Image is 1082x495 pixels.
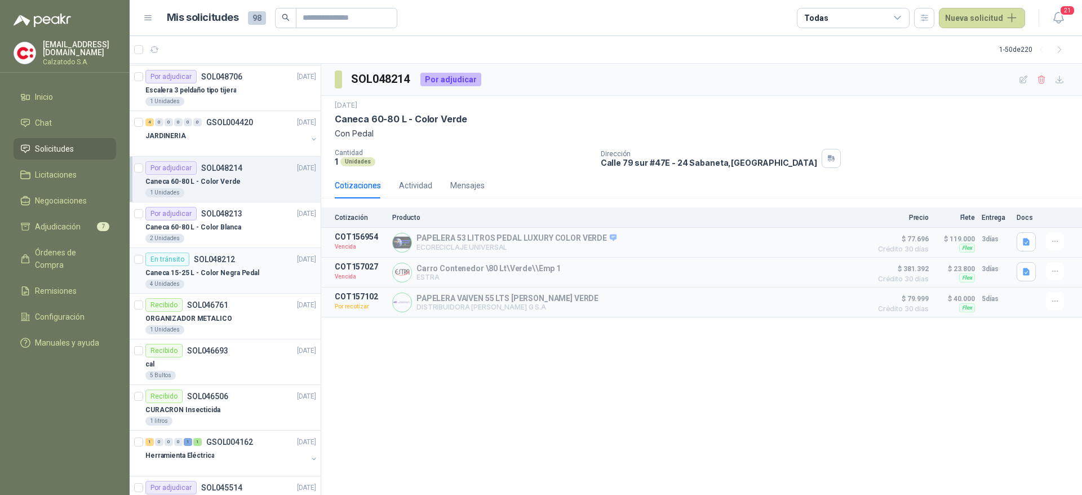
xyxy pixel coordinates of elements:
div: Actividad [399,179,432,192]
p: Herramienta Eléctrica [145,450,214,461]
a: 1 0 0 0 1 1 GSOL004162[DATE] Herramienta Eléctrica [145,435,318,471]
p: COT157027 [335,262,385,271]
p: 5 días [982,292,1010,306]
span: 21 [1059,5,1075,16]
span: 98 [248,11,266,25]
div: 4 [145,118,154,126]
a: RecibidoSOL046761[DATE] ORGANIZADOR METALICO1 Unidades [130,294,321,339]
img: Company Logo [393,263,411,282]
a: Negociaciones [14,190,116,211]
a: Adjudicación7 [14,216,116,237]
p: SOL046761 [187,301,228,309]
a: Configuración [14,306,116,328]
span: $ 77.696 [872,232,929,246]
h1: Mis solicitudes [167,10,239,26]
div: Cotizaciones [335,179,381,192]
p: Caneca 60-80 L - Color Blanca [145,222,241,233]
p: [DATE] [297,437,316,448]
p: [DATE] [297,72,316,82]
p: Vencida [335,271,385,282]
div: 5 Bultos [145,371,176,380]
p: Calle 79 sur #47E - 24 Sabaneta , [GEOGRAPHIC_DATA] [601,158,817,167]
p: Por recotizar [335,301,385,312]
p: SOL048213 [201,210,242,218]
a: Inicio [14,86,116,108]
p: Con Pedal [335,127,1068,140]
p: [DATE] [297,391,316,402]
p: SOL046506 [187,392,228,400]
a: Solicitudes [14,138,116,160]
div: Flex [959,244,975,253]
p: Flete [935,214,975,222]
p: SOL048706 [201,73,242,81]
a: Órdenes de Compra [14,242,116,276]
p: [EMAIL_ADDRESS][DOMAIN_NAME] [43,41,116,56]
div: Unidades [340,157,375,166]
p: Carro Contenedor \80 Lt\Verde\\Emp 1 [416,264,561,273]
div: 1 Unidades [145,188,184,197]
div: Mensajes [450,179,485,192]
img: Company Logo [14,42,36,64]
div: 0 [174,438,183,446]
p: 3 días [982,262,1010,276]
p: PAPELERA 53 LITROS PEDAL LUXURY COLOR VERDE [416,233,617,244]
div: 0 [193,118,202,126]
a: Manuales y ayuda [14,332,116,353]
p: $ 23.800 [935,262,975,276]
span: Órdenes de Compra [35,246,105,271]
div: 1 [184,438,192,446]
div: 1 litros [145,417,172,426]
p: $ 119.000 [935,232,975,246]
a: Por adjudicarSOL048213[DATE] Caneca 60-80 L - Color Blanca2 Unidades [130,202,321,248]
span: Configuración [35,311,85,323]
div: 0 [184,118,192,126]
a: Chat [14,112,116,134]
a: Licitaciones [14,164,116,185]
div: 4 Unidades [145,280,184,289]
p: Escalera 3 peldaño tipo tijera [145,85,236,96]
span: Manuales y ayuda [35,337,99,349]
p: SOL045514 [201,484,242,492]
span: Inicio [35,91,53,103]
p: Cotización [335,214,385,222]
a: Remisiones [14,280,116,302]
a: En tránsitoSOL048212[DATE] Caneca 15-25 L - Color Negra Pedal4 Unidades [130,248,321,294]
span: Crédito 30 días [872,246,929,253]
div: 0 [174,118,183,126]
div: Flex [959,273,975,282]
div: 0 [155,118,163,126]
p: 1 [335,157,338,166]
p: Cantidad [335,149,592,157]
img: Logo peakr [14,14,71,27]
p: DISTRIBUIDORA [PERSON_NAME] G S.A [416,303,598,311]
p: Precio [872,214,929,222]
p: Caneca 60-80 L - Color Verde [145,176,241,187]
span: Adjudicación [35,220,81,233]
a: Por adjudicarSOL048706[DATE] Escalera 3 peldaño tipo tijera1 Unidades [130,65,321,111]
p: [DATE] [335,100,357,111]
div: 1 Unidades [145,325,184,334]
p: COT156954 [335,232,385,241]
p: [DATE] [297,209,316,219]
div: 0 [155,438,163,446]
div: Por adjudicar [145,70,197,83]
div: En tránsito [145,253,189,266]
div: 0 [165,438,173,446]
p: cal [145,359,154,370]
div: 1 Unidades [145,97,184,106]
a: 4 0 0 0 0 0 GSOL004420[DATE] JARDINERIA [145,116,318,152]
a: RecibidoSOL046693[DATE] cal5 Bultos [130,339,321,385]
p: [DATE] [297,163,316,174]
p: ORGANIZADOR METALICO [145,313,232,324]
p: Caneca 15-25 L - Color Negra Pedal [145,268,259,279]
p: Docs [1017,214,1039,222]
div: Por adjudicar [145,481,197,494]
p: ECORECICLAJE UNIVERSAL [416,243,617,251]
span: $ 79.999 [872,292,929,306]
span: Crédito 30 días [872,306,929,312]
img: Company Logo [393,293,411,312]
div: 0 [165,118,173,126]
span: Crédito 30 días [872,276,929,282]
span: 7 [97,222,109,231]
span: Chat [35,117,52,129]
